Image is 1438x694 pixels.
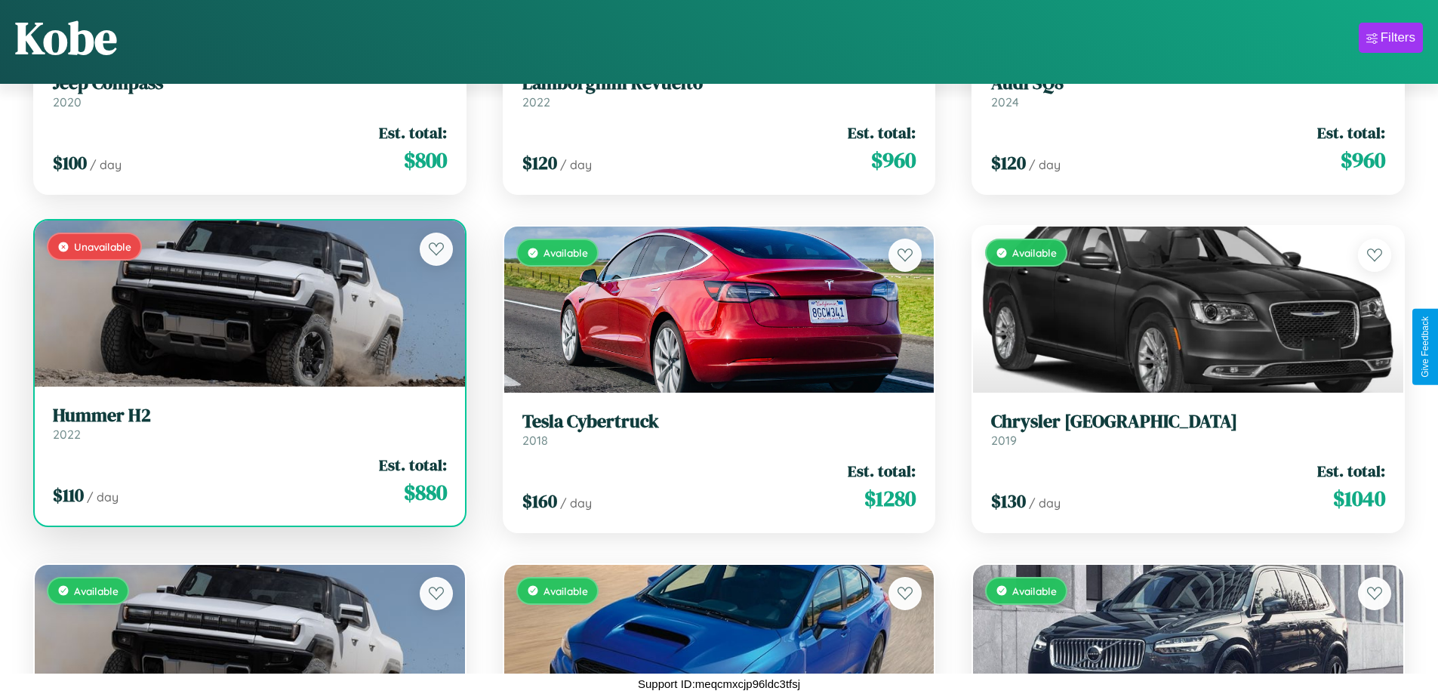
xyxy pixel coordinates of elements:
span: Available [1012,246,1057,259]
span: Est. total: [1317,122,1385,143]
span: / day [1029,495,1061,510]
span: $ 960 [871,145,916,175]
span: Available [543,585,588,597]
div: Filters [1381,30,1415,45]
span: $ 120 [991,150,1026,175]
p: Support ID: meqcmxcjp96ldc3tfsj [638,674,800,694]
span: $ 100 [53,150,87,175]
span: $ 1040 [1333,483,1385,514]
h3: Hummer H2 [53,405,447,427]
div: Give Feedback [1420,316,1430,378]
span: $ 800 [404,145,447,175]
a: Jeep Compass2020 [53,72,447,109]
span: / day [90,157,122,172]
span: Est. total: [379,122,447,143]
span: 2018 [522,433,548,448]
span: Available [1012,585,1057,597]
span: Unavailable [74,240,131,253]
span: Est. total: [1317,460,1385,482]
span: $ 160 [522,489,557,514]
span: $ 130 [991,489,1026,514]
a: Chrysler [GEOGRAPHIC_DATA]2019 [991,411,1385,448]
h3: Chrysler [GEOGRAPHIC_DATA] [991,411,1385,433]
h1: Kobe [15,7,117,69]
span: 2022 [53,427,81,442]
span: $ 880 [404,477,447,507]
h3: Tesla Cybertruck [522,411,916,433]
span: Est. total: [848,460,916,482]
span: / day [1029,157,1061,172]
span: Available [74,585,119,597]
span: Est. total: [848,122,916,143]
h3: Jeep Compass [53,72,447,94]
span: $ 1280 [864,483,916,514]
a: Lamborghini Revuelto2022 [522,72,916,109]
span: $ 110 [53,483,84,507]
span: 2020 [53,94,82,109]
a: Hummer H22022 [53,405,447,442]
span: / day [560,495,592,510]
span: 2019 [991,433,1017,448]
span: Available [543,246,588,259]
h3: Audi SQ8 [991,72,1385,94]
span: $ 960 [1341,145,1385,175]
h3: Lamborghini Revuelto [522,72,916,94]
span: / day [560,157,592,172]
span: 2024 [991,94,1019,109]
a: Tesla Cybertruck2018 [522,411,916,448]
span: / day [87,489,119,504]
span: Est. total: [379,454,447,476]
button: Filters [1359,23,1423,53]
span: $ 120 [522,150,557,175]
a: Audi SQ82024 [991,72,1385,109]
span: 2022 [522,94,550,109]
